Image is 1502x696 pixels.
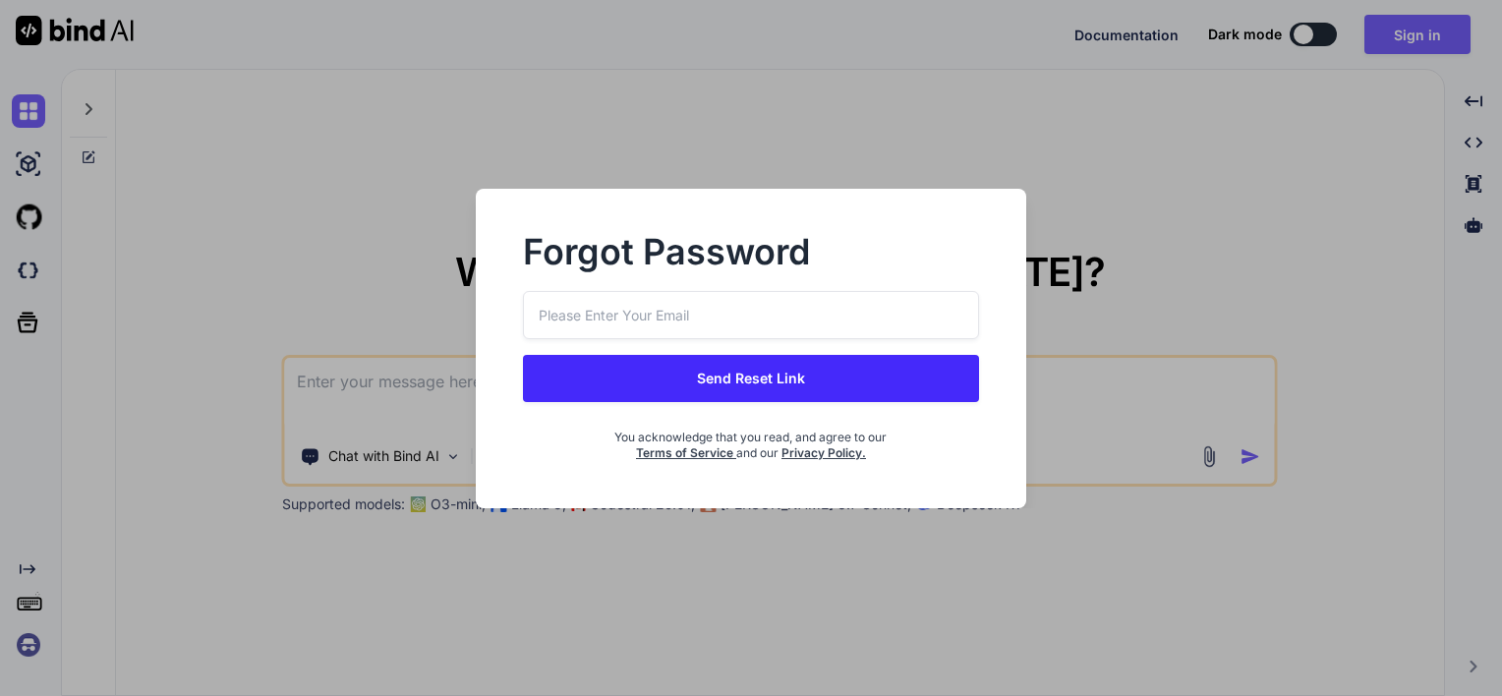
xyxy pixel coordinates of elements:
[523,291,979,339] input: Please Enter Your Email
[523,236,979,267] h2: Forgot Password
[523,355,979,402] button: Send Reset Link
[599,418,902,461] div: You acknowledge that you read, and agree to our and our
[781,445,866,460] a: Privacy Policy.
[636,445,736,460] a: Terms of Service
